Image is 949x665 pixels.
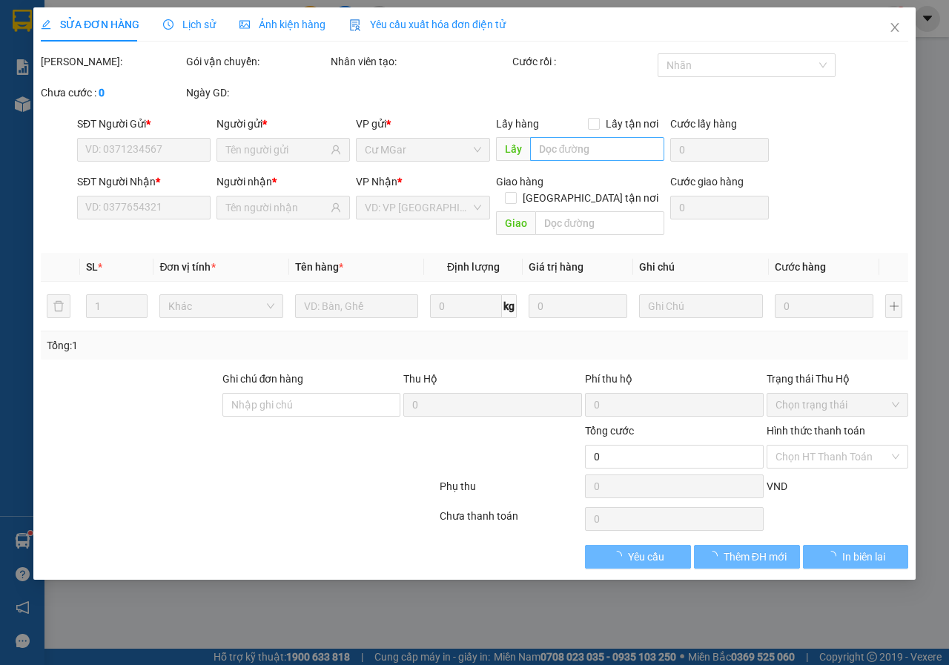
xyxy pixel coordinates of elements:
div: Cước rồi : [512,53,655,70]
div: Phụ thu [438,478,583,504]
span: Lấy [495,137,529,161]
button: delete [47,294,70,318]
button: Close [874,7,916,49]
span: edit [41,19,51,30]
span: clock-circle [163,19,173,30]
span: close [889,21,901,33]
span: Ảnh kiện hàng [239,19,325,30]
b: 0 [99,87,105,99]
div: Nhân viên tạo: [331,53,509,70]
input: Cước giao hàng [670,196,769,219]
span: SL [86,261,98,273]
input: 0 [529,294,627,318]
input: Tên người nhận [225,199,328,216]
button: plus [885,294,902,318]
span: Lấy tận nơi [600,116,664,132]
span: loading [612,551,628,561]
input: Tên người gửi [225,142,328,158]
div: Chưa cước : [41,85,183,101]
label: Hình thức thanh toán [766,425,864,437]
input: Ghi chú đơn hàng [222,393,400,417]
span: user [331,202,341,213]
span: Giá trị hàng [529,261,583,273]
button: In biên lai [802,545,908,569]
span: Giao hàng [495,176,543,188]
span: Tên hàng [295,261,343,273]
span: Yêu cầu xuất hóa đơn điện tử [349,19,506,30]
span: Yêu cầu [628,549,664,565]
div: SĐT Người Nhận [77,173,211,190]
input: Dọc đường [529,137,664,161]
div: Tổng: 1 [47,337,368,354]
input: Cước lấy hàng [670,138,769,162]
span: VND [766,480,787,492]
span: Cư MGar [365,139,480,161]
input: Dọc đường [535,211,664,235]
div: Ngày GD: [186,85,328,101]
span: picture [239,19,250,30]
span: In biên lai [842,549,885,565]
div: Chưa thanh toán [438,508,583,534]
th: Ghi chú [633,253,768,282]
input: Ghi Chú [639,294,762,318]
span: [GEOGRAPHIC_DATA] tận nơi [517,190,664,206]
input: VD: Bàn, Ghế [295,294,418,318]
input: 0 [774,294,873,318]
label: Cước giao hàng [670,176,744,188]
span: Giao [495,211,535,235]
span: Chọn trạng thái [775,394,899,416]
span: SỬA ĐƠN HÀNG [41,19,139,30]
div: Gói vận chuyển: [186,53,328,70]
span: Thêm ĐH mới [723,549,786,565]
button: Yêu cầu [585,545,691,569]
span: user [331,145,341,155]
div: Người nhận [216,173,350,190]
span: Tổng cước [585,425,634,437]
span: Lịch sử [163,19,216,30]
span: Khác [168,295,274,317]
span: loading [826,551,842,561]
span: Thu Hộ [403,373,437,385]
label: Cước lấy hàng [670,118,737,130]
span: Lấy hàng [495,118,538,130]
div: [PERSON_NAME]: [41,53,183,70]
div: VP gửi [356,116,489,132]
div: Trạng thái Thu Hộ [766,371,908,387]
button: Thêm ĐH mới [694,545,800,569]
label: Ghi chú đơn hàng [222,373,303,385]
span: Định lượng [447,261,500,273]
div: Phí thu hộ [585,371,764,393]
img: icon [349,19,361,31]
span: VP Nhận [356,176,397,188]
span: kg [502,294,517,318]
span: loading [707,551,723,561]
div: Người gửi [216,116,350,132]
div: SĐT Người Gửi [77,116,211,132]
span: Cước hàng [774,261,825,273]
span: Đơn vị tính [159,261,215,273]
